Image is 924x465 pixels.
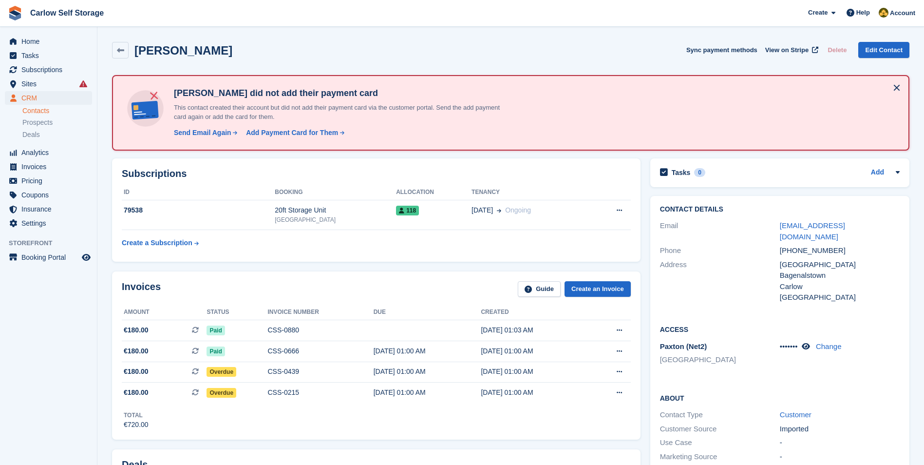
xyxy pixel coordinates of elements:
[242,128,345,138] a: Add Payment Card for Them
[21,216,80,230] span: Settings
[21,160,80,174] span: Invoices
[79,80,87,88] i: Smart entry sync failures have occurred
[275,185,396,200] th: Booking
[396,185,471,200] th: Allocation
[5,49,92,62] a: menu
[21,146,80,159] span: Analytics
[134,44,232,57] h2: [PERSON_NAME]
[660,324,900,334] h2: Access
[122,238,192,248] div: Create a Subscription
[660,393,900,403] h2: About
[122,234,199,252] a: Create a Subscription
[122,305,207,320] th: Amount
[660,342,707,350] span: Paxton (Net2)
[170,103,511,122] p: This contact created their account but did not add their payment card via the customer portal. Se...
[780,292,900,303] div: [GEOGRAPHIC_DATA]
[481,387,588,398] div: [DATE] 01:00 AM
[21,91,80,105] span: CRM
[471,205,493,215] span: [DATE]
[481,367,588,377] div: [DATE] 01:00 AM
[246,128,338,138] div: Add Payment Card for Them
[207,347,225,356] span: Paid
[124,411,149,420] div: Total
[780,451,900,463] div: -
[780,221,845,241] a: [EMAIL_ADDRESS][DOMAIN_NAME]
[5,160,92,174] a: menu
[21,35,80,48] span: Home
[374,305,481,320] th: Due
[122,185,275,200] th: ID
[481,325,588,335] div: [DATE] 01:03 AM
[761,42,820,58] a: View on Stripe
[125,88,166,129] img: no-card-linked-e7822e413c904bf8b177c4d89f31251c4716f9871600ec3ca5bfc59e148c83f4.svg
[824,42,850,58] button: Delete
[780,410,811,419] a: Customer
[5,91,92,105] a: menu
[22,106,92,116] a: Contacts
[396,206,419,215] span: 118
[765,45,809,55] span: View on Stripe
[858,42,909,58] a: Edit Contact
[660,259,780,303] div: Address
[5,146,92,159] a: menu
[780,342,798,350] span: •••••••
[481,346,588,356] div: [DATE] 01:00 AM
[686,42,757,58] button: Sync payment methods
[124,387,149,398] span: €180.00
[275,205,396,215] div: 20ft Storage Unit
[9,238,97,248] span: Storefront
[660,245,780,256] div: Phone
[856,8,870,18] span: Help
[8,6,22,20] img: stora-icon-8386f47178a22dfd0bd8f6a31ec36ba5ce8667c1dd55bd0f319d3a0aa187defe.svg
[660,206,900,213] h2: Contact Details
[268,346,374,356] div: CSS-0666
[5,216,92,230] a: menu
[268,325,374,335] div: CSS-0880
[80,252,92,263] a: Preview store
[505,206,531,214] span: Ongoing
[660,354,780,366] li: [GEOGRAPHIC_DATA]
[268,367,374,377] div: CSS-0439
[5,77,92,91] a: menu
[694,168,705,177] div: 0
[518,281,561,297] a: Guide
[5,188,92,202] a: menu
[22,130,92,140] a: Deals
[5,63,92,77] a: menu
[21,202,80,216] span: Insurance
[5,174,92,188] a: menu
[660,451,780,463] div: Marketing Source
[471,185,590,200] th: Tenancy
[660,220,780,242] div: Email
[660,409,780,421] div: Contact Type
[21,188,80,202] span: Coupons
[21,174,80,188] span: Pricing
[207,388,236,398] span: Overdue
[672,168,691,177] h2: Tasks
[207,326,225,335] span: Paid
[124,367,149,377] span: €180.00
[21,63,80,77] span: Subscriptions
[21,77,80,91] span: Sites
[780,259,900,271] div: [GEOGRAPHIC_DATA]
[780,245,900,256] div: [PHONE_NUMBER]
[780,437,900,448] div: -
[21,251,80,264] span: Booking Portal
[268,387,374,398] div: CSS-0215
[22,118,53,127] span: Prospects
[174,128,231,138] div: Send Email Again
[5,35,92,48] a: menu
[124,346,149,356] span: €180.00
[871,167,884,178] a: Add
[124,325,149,335] span: €180.00
[207,305,267,320] th: Status
[122,281,161,297] h2: Invoices
[5,251,92,264] a: menu
[808,8,828,18] span: Create
[26,5,108,21] a: Carlow Self Storage
[122,205,275,215] div: 79538
[124,420,149,430] div: €720.00
[780,270,900,281] div: Bagenalstown
[816,342,842,350] a: Change
[21,49,80,62] span: Tasks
